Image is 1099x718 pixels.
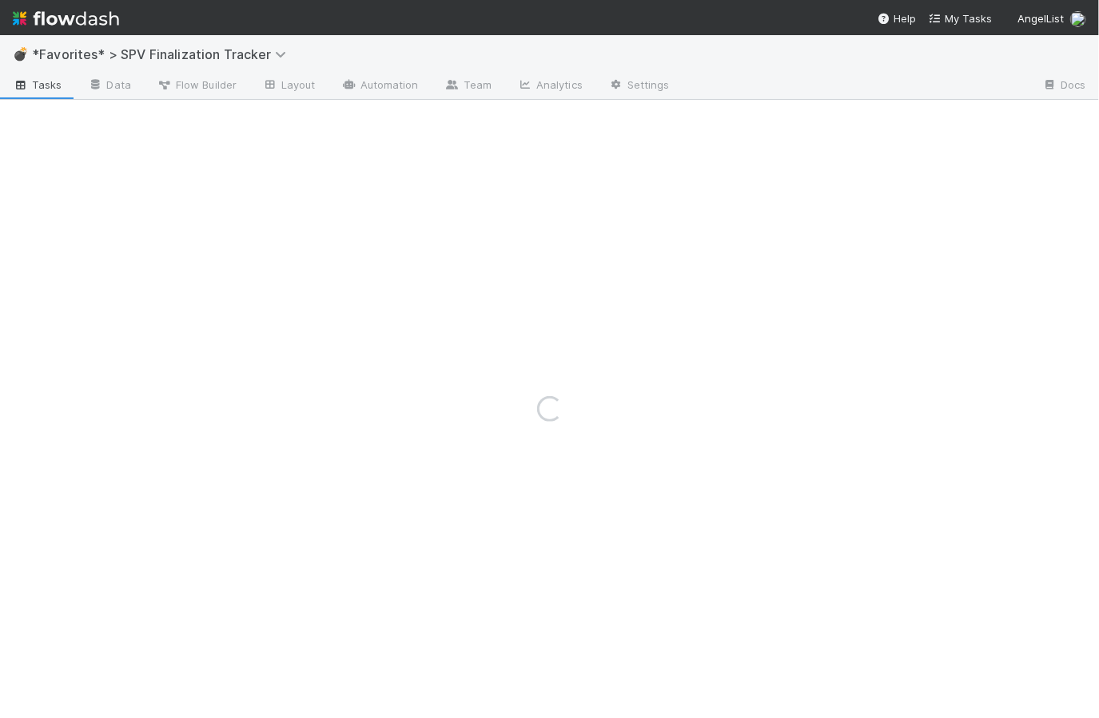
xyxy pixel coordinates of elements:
a: Team [432,73,504,99]
a: Data [75,73,144,99]
a: Layout [249,73,329,99]
span: My Tasks [929,12,992,25]
span: *Favorites* > SPV Finalization Tracker [32,46,294,62]
img: logo-inverted-e16ddd16eac7371096b0.svg [13,5,119,32]
span: Tasks [13,77,62,93]
span: 💣 [13,47,29,61]
a: Automation [329,73,432,99]
span: AngelList [1017,12,1064,25]
a: Docs [1029,73,1099,99]
a: Analytics [504,73,595,99]
a: My Tasks [929,10,992,26]
span: Flow Builder [157,77,237,93]
a: Settings [595,73,683,99]
img: avatar_b467e446-68e1-4310-82a7-76c532dc3f4b.png [1070,11,1086,27]
div: Help [878,10,916,26]
a: Flow Builder [144,73,249,99]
